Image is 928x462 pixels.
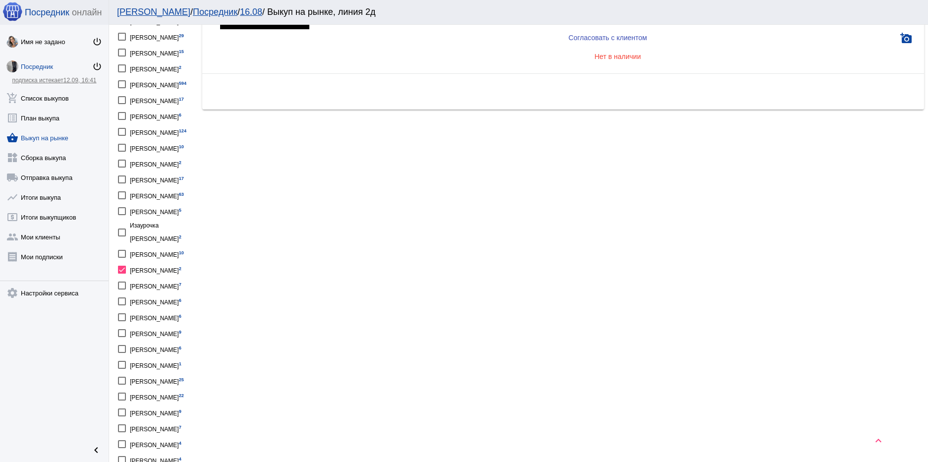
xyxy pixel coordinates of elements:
[6,152,18,164] mat-icon: widgets
[130,358,181,371] div: [PERSON_NAME]
[130,30,184,43] div: [PERSON_NAME]
[130,390,184,403] div: [PERSON_NAME]
[130,263,181,276] div: [PERSON_NAME]
[6,231,18,243] mat-icon: group
[179,208,181,213] small: 5
[179,314,181,319] small: 6
[130,294,181,308] div: [PERSON_NAME]
[130,46,184,59] div: [PERSON_NAME]
[6,191,18,203] mat-icon: show_chart
[179,113,181,117] small: 6
[130,247,184,260] div: [PERSON_NAME]
[319,28,896,48] button: Согласовать с клиентом
[179,377,184,382] small: 25
[179,330,181,335] small: 9
[6,132,18,144] mat-icon: shopping_basket
[130,93,184,107] div: [PERSON_NAME]
[12,77,96,84] a: подписка истекает12.09, 16:41
[63,77,97,84] span: 12.09, 16:41
[130,157,181,170] div: [PERSON_NAME]
[6,36,18,48] img: s3NfS9EFoIlsu3J8UNDHgJwzmn6WiTD8U1bXUdxOToFySjflkCBBOVL20Z1KOmqHZbw9EvBm.jpg
[179,49,184,54] small: 15
[130,61,181,75] div: [PERSON_NAME]
[179,176,184,181] small: 17
[179,441,181,446] small: 4
[6,211,18,223] mat-icon: local_atm
[130,109,181,122] div: [PERSON_NAME]
[92,61,102,71] mat-icon: power_settings_new
[6,92,18,104] mat-icon: add_shopping_cart
[179,346,181,350] small: 6
[179,361,181,366] small: 1
[2,1,22,21] img: apple-icon-60x60.png
[179,234,181,239] small: 2
[92,37,102,47] mat-icon: power_settings_new
[179,282,181,287] small: 7
[179,81,186,86] small: 594
[319,48,916,65] button: Нет в наличии
[179,425,181,430] small: 7
[179,97,184,102] small: 17
[130,326,181,340] div: [PERSON_NAME]
[179,192,184,197] small: 63
[594,53,641,60] span: Нет в наличии
[900,32,912,44] mat-icon: add_a_photo
[179,393,184,398] small: 22
[130,342,181,355] div: [PERSON_NAME]
[21,38,92,46] div: Имя не задано
[130,421,181,435] div: [PERSON_NAME]
[130,310,181,324] div: [PERSON_NAME]
[130,125,186,138] div: [PERSON_NAME]
[179,457,181,462] small: 4
[6,287,18,299] mat-icon: settings
[240,7,262,17] a: 16.08
[130,173,184,186] div: [PERSON_NAME]
[872,435,884,447] mat-icon: keyboard_arrow_up
[6,112,18,124] mat-icon: list_alt
[117,7,190,17] a: [PERSON_NAME]
[130,77,186,91] div: [PERSON_NAME]
[179,250,184,255] small: 10
[179,33,184,38] small: 29
[130,141,184,154] div: [PERSON_NAME]
[179,65,181,70] small: 2
[179,266,181,271] small: 2
[117,7,910,17] div: / / / Выкуп на рынке, линия 2д
[21,63,92,70] div: Посредник
[193,7,237,17] a: Посредник
[130,220,197,244] div: Изаурочка [PERSON_NAME]
[179,160,181,165] small: 2
[72,7,102,18] span: онлайн
[179,128,186,133] small: 124
[130,405,181,419] div: [PERSON_NAME]
[179,298,181,303] small: 6
[179,144,184,149] small: 10
[179,409,181,414] small: 9
[6,172,18,183] mat-icon: local_shipping
[130,437,181,451] div: [PERSON_NAME]
[130,374,184,387] div: [PERSON_NAME]
[6,251,18,263] mat-icon: receipt
[569,34,647,42] span: Согласовать с клиентом
[90,444,102,456] mat-icon: chevron_left
[6,60,18,72] img: 3csRknZHdsk.jpg
[130,188,184,202] div: [PERSON_NAME]
[130,279,181,292] div: [PERSON_NAME]
[25,7,69,18] span: Посредник
[130,204,181,218] div: [PERSON_NAME]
